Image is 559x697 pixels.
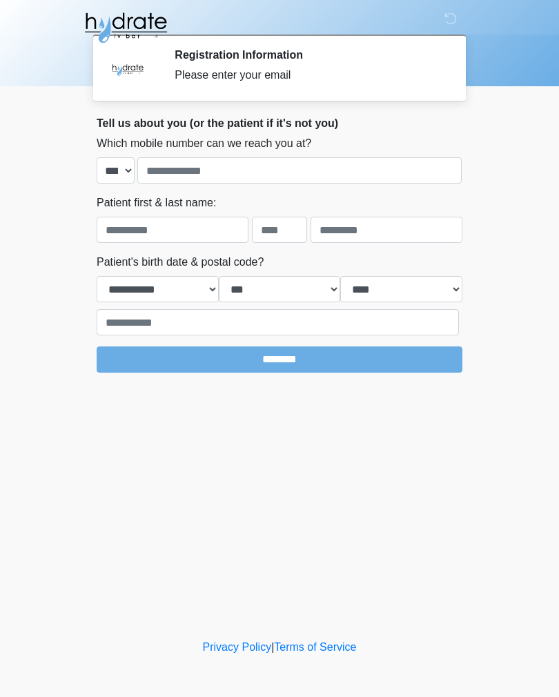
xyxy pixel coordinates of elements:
[83,10,168,45] img: Hydrate IV Bar - Fort Collins Logo
[97,254,264,271] label: Patient's birth date & postal code?
[271,641,274,653] a: |
[175,67,442,84] div: Please enter your email
[97,195,216,211] label: Patient first & last name:
[203,641,272,653] a: Privacy Policy
[274,641,356,653] a: Terms of Service
[107,48,148,90] img: Agent Avatar
[97,135,311,152] label: Which mobile number can we reach you at?
[97,117,462,130] h2: Tell us about you (or the patient if it's not you)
